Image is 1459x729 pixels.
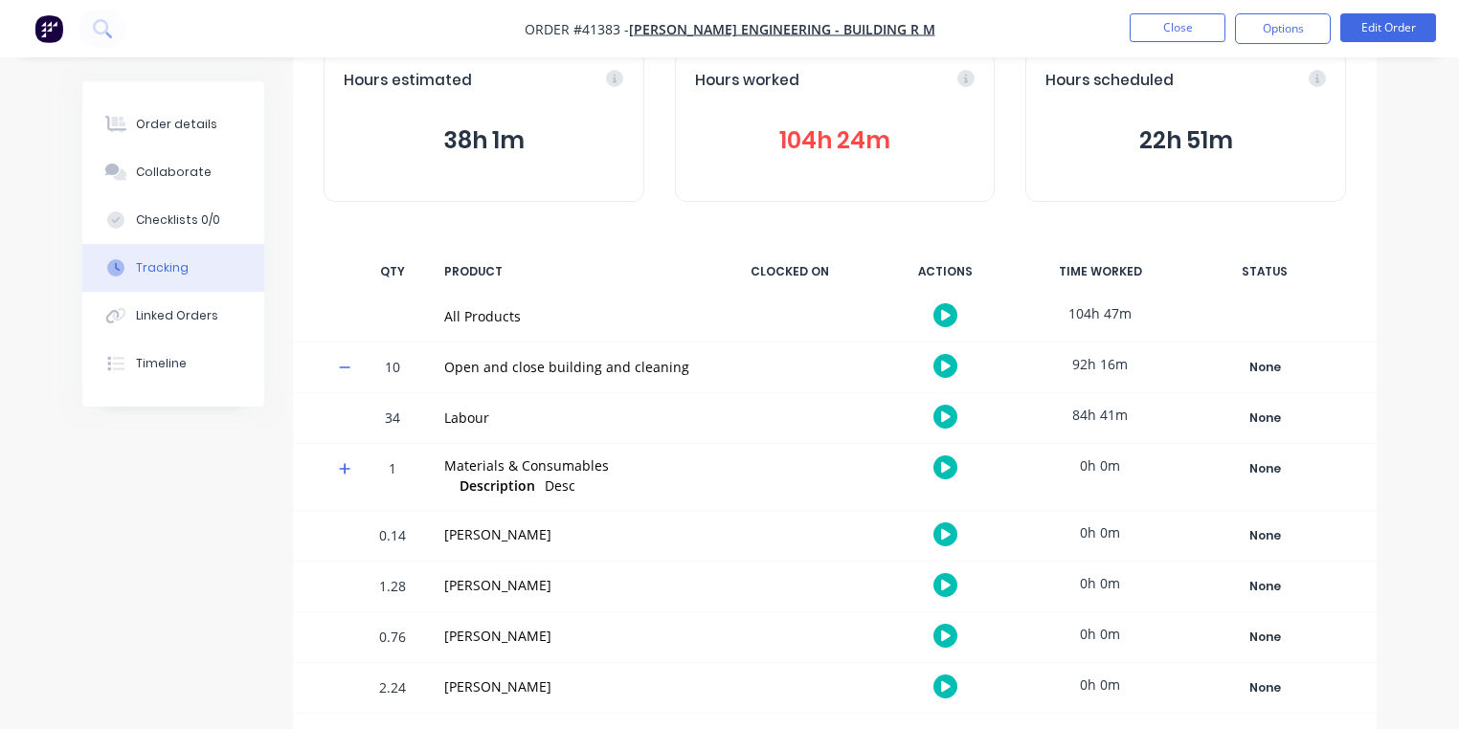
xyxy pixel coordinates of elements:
div: Collaborate [136,164,212,181]
button: None [1195,573,1335,600]
div: [PERSON_NAME] [444,575,695,595]
button: Linked Orders [82,292,264,340]
div: Order details [136,116,217,133]
div: 10 [364,345,421,392]
div: None [1196,355,1334,380]
div: None [1196,675,1334,700]
div: None [1196,406,1334,431]
div: 0h 0m [1028,663,1172,706]
div: Checklists 0/0 [136,211,220,229]
button: Options [1235,13,1331,44]
div: Timeline [136,355,187,372]
div: 1 [364,447,421,510]
div: CLOCKED ON [718,252,862,292]
div: 2.24 [364,666,421,713]
button: Collaborate [82,148,264,196]
div: 1.28 [364,564,421,611]
div: 0h 0m [1028,562,1172,605]
div: 0.14 [364,514,421,561]
button: Close [1130,13,1225,42]
div: TIME WORKED [1028,252,1172,292]
div: 0h 0m [1028,444,1172,487]
div: Materials & Consumables [444,455,695,475]
div: [PERSON_NAME] [444,626,695,646]
button: None [1195,455,1335,482]
div: 0h 0m [1028,511,1172,554]
div: QTY [364,252,421,292]
button: Checklists 0/0 [82,196,264,244]
div: None [1196,574,1334,599]
button: None [1195,354,1335,381]
button: Edit Order [1340,13,1436,42]
div: 84h 41m [1028,393,1172,436]
span: Description [460,475,535,496]
div: 34 [364,396,421,443]
div: STATUS [1183,252,1346,292]
div: PRODUCT [433,252,707,292]
span: Hours estimated [344,70,472,92]
button: Timeline [82,340,264,387]
button: None [1195,624,1335,651]
div: None [1196,625,1334,650]
a: [PERSON_NAME] Engineering - Building R M [629,20,935,38]
button: None [1195,674,1335,701]
div: 0.76 [364,615,421,662]
div: 92h 16m [1028,342,1172,386]
div: None [1196,456,1334,481]
div: [PERSON_NAME] [444,524,695,544]
span: Hours scheduled [1045,70,1174,92]
div: None [1196,523,1334,548]
button: 22h 51m [1045,122,1326,159]
div: [PERSON_NAME] [444,676,695,696]
span: Hours worked [695,70,799,92]
button: 104h 24m [695,122,976,159]
div: Labour [444,408,695,428]
button: Tracking [82,244,264,292]
button: None [1195,405,1335,431]
div: ACTIONS [873,252,1017,292]
div: All Products [444,306,695,326]
button: 38h 1m [344,122,624,159]
button: None [1195,522,1335,549]
div: Tracking [136,259,189,276]
div: 0h 0m [1028,612,1172,655]
span: Order #41383 - [525,20,629,38]
div: Linked Orders [136,307,218,324]
div: 104h 47m [1028,292,1172,335]
img: Factory [34,14,63,43]
button: Order details [82,100,264,148]
div: Open and close building and cleaning [444,357,695,377]
span: Desc [545,476,575,495]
